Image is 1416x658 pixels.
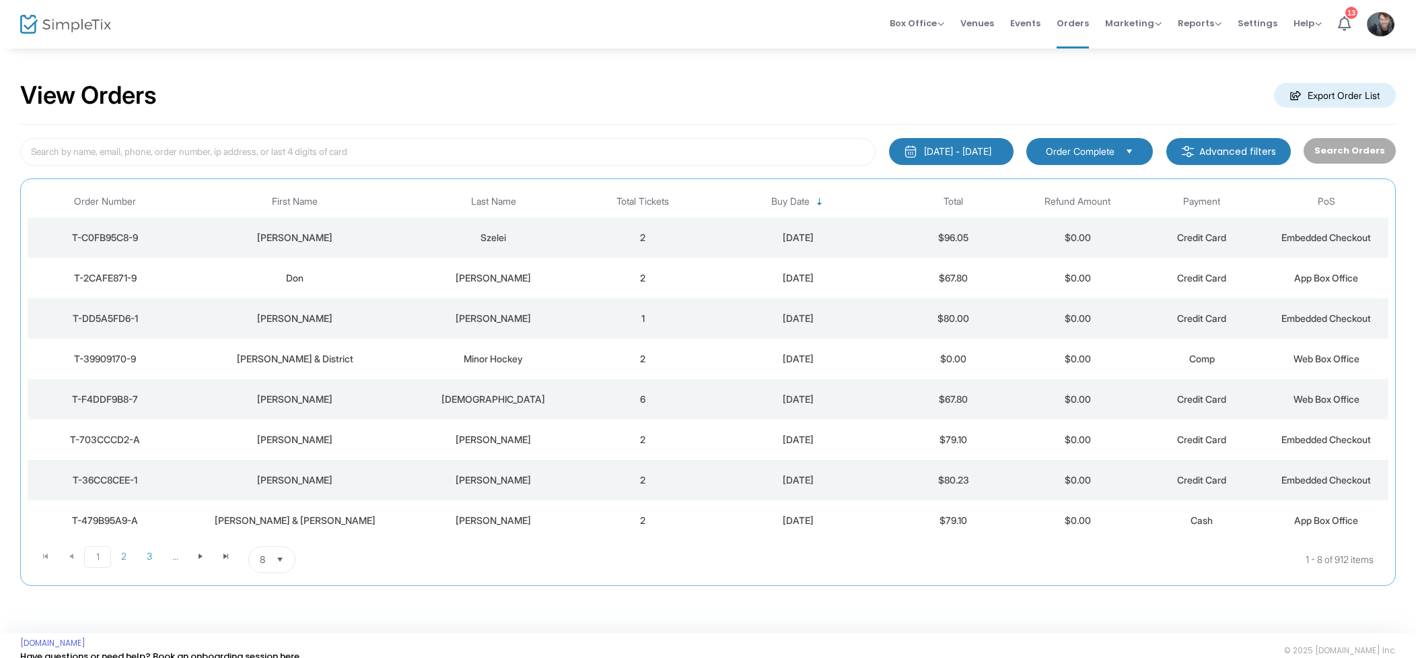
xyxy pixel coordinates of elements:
td: $0.00 [1016,339,1140,379]
span: Page 3 [137,546,162,566]
span: Buy Date [771,196,810,207]
a: [DOMAIN_NAME] [20,638,85,649]
div: T-2CAFE871-9 [31,271,180,285]
div: T-DD5A5FD6-1 [31,312,180,325]
td: 1 [581,298,705,339]
button: Select [1120,144,1139,159]
span: Web Box Office [1294,393,1359,405]
span: Order Number [74,196,136,207]
span: Settings [1238,6,1277,40]
div: Maurice [186,433,403,447]
span: Help [1294,17,1322,30]
div: 2025-09-24 [708,352,888,366]
span: Page 1 [84,546,111,568]
div: Galbraith [410,473,577,487]
span: Go to the next page [188,546,213,566]
span: Comp [1189,353,1215,364]
div: Larry & Pauline [186,514,403,527]
div: Churcher [410,393,577,406]
div: Hines [410,433,577,447]
td: $67.80 [891,258,1016,298]
input: Search by name, email, phone, order number, ip address, or last 4 digits of card [20,138,876,166]
span: Page 4 [162,546,188,566]
span: Credit Card [1177,393,1226,405]
div: 13 [1345,7,1357,19]
td: $0.00 [1016,379,1140,420]
m-button: Export Order List [1274,83,1396,108]
span: Payment [1183,196,1220,207]
button: Select [271,547,289,572]
th: Total Tickets [581,186,705,218]
div: 2025-09-24 [708,271,888,285]
div: 2025-09-24 [708,231,888,244]
td: 2 [581,218,705,258]
span: Credit Card [1177,434,1226,445]
span: Page 2 [111,546,137,566]
span: Embedded Checkout [1281,312,1371,324]
div: T-C0FB95C8-9 [31,231,180,244]
img: monthly [904,145,917,158]
span: Go to the next page [195,551,206,562]
td: 6 [581,379,705,420]
td: 2 [581,500,705,541]
span: Credit Card [1177,232,1226,243]
td: $80.23 [891,460,1016,500]
span: App Box Office [1294,515,1358,526]
div: Szelei [410,231,577,244]
span: Credit Card [1177,272,1226,284]
div: Minor Hockey [410,352,577,366]
div: Ross [410,271,577,285]
span: Web Box Office [1294,353,1359,364]
th: Total [891,186,1016,218]
div: 2025-09-24 [708,473,888,487]
span: Embedded Checkout [1281,474,1371,486]
div: Charlton [410,514,577,527]
td: $67.80 [891,379,1016,420]
button: [DATE] - [DATE] [889,138,1014,165]
td: $79.10 [891,500,1016,541]
div: T-703CCCD2-A [31,433,180,447]
td: 2 [581,258,705,298]
span: Embedded Checkout [1281,434,1371,445]
div: Livingstone [410,312,577,325]
div: Adam [186,231,403,244]
div: T-39909170-9 [31,352,180,366]
th: Refund Amount [1016,186,1140,218]
td: 2 [581,420,705,460]
span: Sortable [814,197,825,207]
span: Credit Card [1177,474,1226,486]
td: $0.00 [1016,298,1140,339]
span: Last Name [471,196,516,207]
m-button: Advanced filters [1166,138,1291,165]
td: $79.10 [891,420,1016,460]
div: Melissa [186,312,403,325]
td: $0.00 [1016,258,1140,298]
td: $0.00 [1016,500,1140,541]
td: $0.00 [891,339,1016,379]
span: Events [1010,6,1040,40]
div: 2025-09-24 [708,433,888,447]
span: Venues [960,6,994,40]
span: Box Office [890,17,944,30]
span: Marketing [1105,17,1162,30]
span: Cash [1191,515,1213,526]
div: T-F4DDF9B8-7 [31,393,180,406]
span: Orders [1057,6,1089,40]
div: 2025-09-24 [708,514,888,527]
span: Order Complete [1046,145,1114,158]
td: 2 [581,460,705,500]
span: Credit Card [1177,312,1226,324]
h2: View Orders [20,81,157,110]
td: $0.00 [1016,460,1140,500]
span: 8 [260,553,265,566]
span: Embedded Checkout [1281,232,1371,243]
td: 2 [581,339,705,379]
div: Elizabeth [186,393,403,406]
div: Nikki [186,473,403,487]
div: 2025-09-24 [708,393,888,406]
td: $0.00 [1016,218,1140,258]
div: T-479B95A9-A [31,514,180,527]
span: Reports [1178,17,1222,30]
img: filter [1181,145,1195,158]
span: Go to the last page [213,546,239,566]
